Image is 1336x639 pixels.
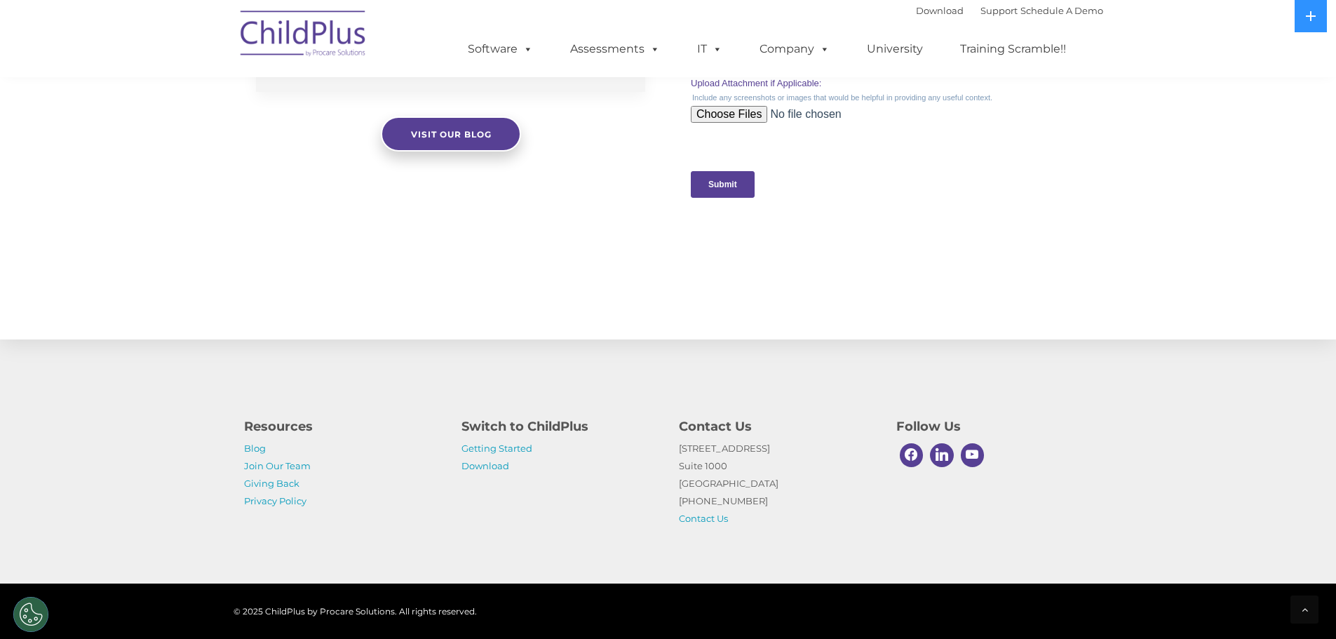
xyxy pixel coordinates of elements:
[896,417,1093,436] h4: Follow Us
[980,5,1018,16] a: Support
[234,606,477,617] span: © 2025 ChildPlus by Procare Solutions. All rights reserved.
[244,495,306,506] a: Privacy Policy
[745,35,844,63] a: Company
[896,440,927,471] a: Facebook
[916,5,964,16] a: Download
[195,93,238,103] span: Last name
[461,417,658,436] h4: Switch to ChildPlus
[853,35,937,63] a: University
[916,5,1103,16] font: |
[957,440,988,471] a: Youtube
[410,129,491,140] span: Visit our blog
[234,1,374,71] img: ChildPlus by Procare Solutions
[13,597,48,632] button: Cookies Settings
[454,35,547,63] a: Software
[381,116,521,152] a: Visit our blog
[926,440,957,471] a: Linkedin
[679,440,875,527] p: [STREET_ADDRESS] Suite 1000 [GEOGRAPHIC_DATA] [PHONE_NUMBER]
[244,417,440,436] h4: Resources
[195,150,255,161] span: Phone number
[1020,5,1103,16] a: Schedule A Demo
[946,35,1080,63] a: Training Scramble!!
[683,35,736,63] a: IT
[461,443,532,454] a: Getting Started
[556,35,674,63] a: Assessments
[461,460,509,471] a: Download
[244,443,266,454] a: Blog
[679,417,875,436] h4: Contact Us
[244,460,311,471] a: Join Our Team
[244,478,299,489] a: Giving Back
[679,513,728,524] a: Contact Us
